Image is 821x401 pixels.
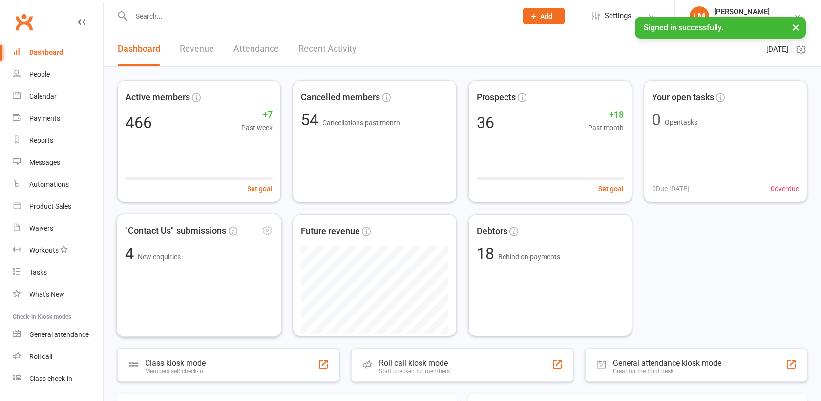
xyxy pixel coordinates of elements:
[665,118,697,126] span: Open tasks
[29,353,52,360] div: Roll call
[29,180,69,188] div: Automations
[126,115,152,131] div: 466
[379,368,450,375] div: Staff check-in for members
[126,90,190,105] span: Active members
[477,90,516,105] span: Prospects
[145,368,206,375] div: Members self check-in
[477,115,494,131] div: 36
[13,218,103,240] a: Waivers
[128,9,510,23] input: Search...
[598,183,624,194] button: Set goal
[13,284,103,306] a: What's New
[13,108,103,130] a: Payments
[379,358,450,368] div: Roll call kiosk mode
[652,112,661,128] div: 0
[13,130,103,152] a: Reports
[138,253,181,261] span: New enquiries
[125,224,227,238] span: "Contact Us" submissions
[29,114,60,122] div: Payments
[13,64,103,86] a: People
[180,32,214,66] a: Revenue
[498,253,560,261] span: Behind on payments
[13,196,103,218] a: Product Sales
[13,86,103,108] a: Calendar
[118,32,160,66] a: Dashboard
[644,23,723,32] span: Signed in successfully.
[29,331,89,338] div: General attendance
[13,346,103,368] a: Roll call
[29,375,72,382] div: Class check-in
[13,240,103,262] a: Workouts
[540,12,552,20] span: Add
[29,136,53,144] div: Reports
[13,152,103,174] a: Messages
[301,90,380,105] span: Cancelled members
[766,44,788,55] span: [DATE]
[771,183,799,194] span: 0 overdue
[588,108,624,122] span: +18
[29,224,53,232] div: Waivers
[690,6,709,26] div: LM
[29,92,57,100] div: Calendar
[652,90,714,105] span: Your open tasks
[588,122,624,133] span: Past month
[125,244,138,263] span: 4
[714,16,782,25] div: Training Grounds Gym
[13,262,103,284] a: Tasks
[29,290,64,298] div: What's New
[233,32,279,66] a: Attendance
[247,183,273,194] button: Set goal
[477,224,507,239] span: Debtors
[13,42,103,64] a: Dashboard
[29,48,63,56] div: Dashboard
[29,246,59,254] div: Workouts
[13,368,103,390] a: Class kiosk mode
[477,245,498,263] span: 18
[13,324,103,346] a: General attendance kiosk mode
[241,108,273,122] span: +7
[29,70,50,78] div: People
[652,183,689,194] span: 0 Due [DATE]
[605,5,632,27] span: Settings
[241,122,273,133] span: Past week
[301,224,360,239] span: Future revenue
[29,158,60,166] div: Messages
[29,202,71,210] div: Product Sales
[298,32,357,66] a: Recent Activity
[12,10,36,34] a: Clubworx
[613,368,721,375] div: Great for the front desk
[523,8,565,24] button: Add
[322,119,400,127] span: Cancellations past month
[714,7,782,16] div: [PERSON_NAME]
[13,174,103,196] a: Automations
[301,111,322,129] span: 54
[613,358,721,368] div: General attendance kiosk mode
[29,268,47,276] div: Tasks
[145,358,206,368] div: Class kiosk mode
[787,17,804,38] button: ×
